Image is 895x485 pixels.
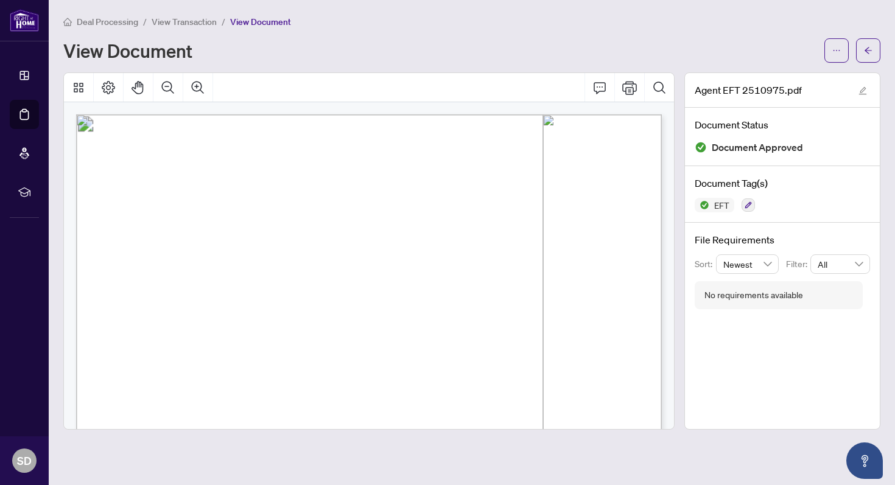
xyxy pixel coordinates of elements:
[704,288,803,302] div: No requirements available
[152,16,217,27] span: View Transaction
[143,15,147,29] li: /
[695,232,870,247] h4: File Requirements
[864,46,872,55] span: arrow-left
[712,139,803,156] span: Document Approved
[695,117,870,132] h4: Document Status
[818,255,863,273] span: All
[77,16,138,27] span: Deal Processing
[17,452,32,469] span: SD
[695,141,707,153] img: Document Status
[695,83,802,97] span: Agent EFT 2510975.pdf
[723,255,772,273] span: Newest
[709,201,734,209] span: EFT
[695,257,716,271] p: Sort:
[63,18,72,26] span: home
[695,176,870,190] h4: Document Tag(s)
[846,442,883,479] button: Open asap
[230,16,291,27] span: View Document
[832,46,841,55] span: ellipsis
[695,198,709,212] img: Status Icon
[222,15,225,29] li: /
[10,9,39,32] img: logo
[786,257,810,271] p: Filter:
[63,41,192,60] h1: View Document
[858,86,867,95] span: edit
